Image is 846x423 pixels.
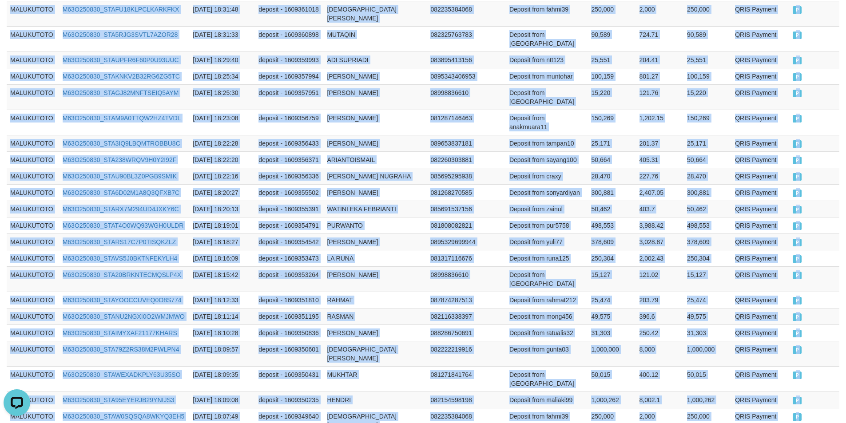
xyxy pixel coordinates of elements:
td: 085695295938 [427,168,481,184]
td: 081808082821 [427,217,481,233]
td: MALUKUTOTO [7,68,59,84]
a: M63O250830_STAYOOCCUVEQ0O8S774 [63,296,182,304]
td: 250,304 [683,250,731,266]
td: Deposit from sayang100 [506,151,588,168]
td: 082116338397 [427,308,481,324]
td: 300,881 [588,184,635,201]
td: [DATE] 18:09:35 [189,366,255,391]
td: [DATE] 18:23:08 [189,110,255,135]
td: 8,000 [636,341,684,366]
a: M63O250830_STAKNKV2B32RG6ZG5TC [63,73,180,80]
td: [DATE] 18:15:42 [189,266,255,292]
td: 08998836610 [427,84,481,110]
td: MALUKUTOTO [7,308,59,324]
td: 50,664 [588,151,635,168]
td: 28,470 [588,168,635,184]
td: 1,202.15 [636,110,684,135]
a: M63O250830_STA20BRKNTECMQSLP4X [63,271,181,278]
td: 90,589 [683,26,731,51]
td: deposit - 1609350235 [255,391,323,408]
td: HENDRI [323,391,427,408]
td: [DATE] 18:09:57 [189,341,255,366]
td: RASMAN [323,308,427,324]
td: deposit - 1609353473 [255,250,323,266]
td: 100,159 [683,68,731,84]
td: [DATE] 18:25:30 [189,84,255,110]
td: 31,303 [683,324,731,341]
td: deposit - 1609354791 [255,217,323,233]
td: 25,171 [683,135,731,151]
td: 300,881 [683,184,731,201]
td: 082260303881 [427,151,481,168]
td: QRIS Payment [731,135,789,151]
td: Deposit from yuli77 [506,233,588,250]
span: PAID [793,173,802,181]
td: Deposit from anakmuara11 [506,110,588,135]
td: MALUKUTOTO [7,233,59,250]
td: QRIS Payment [731,391,789,408]
td: 2,002.43 [636,250,684,266]
td: 724.71 [636,26,684,51]
td: [DATE] 18:20:13 [189,201,255,217]
td: [PERSON_NAME] [323,184,427,201]
td: [PERSON_NAME] [323,68,427,84]
span: PAID [793,413,802,421]
td: 49,575 [588,308,635,324]
span: PAID [793,32,802,39]
td: [DATE] 18:25:34 [189,68,255,84]
td: deposit - 1609351810 [255,292,323,308]
span: PAID [793,206,802,213]
td: WATINI EKA FEBRIANTI [323,201,427,217]
td: [DATE] 18:31:33 [189,26,255,51]
a: M63O250830_STARS17C7P0TISQKZLZ [63,238,176,245]
td: LA RUNA [323,250,427,266]
td: 150,269 [683,110,731,135]
td: MALUKUTOTO [7,84,59,110]
td: QRIS Payment [731,184,789,201]
td: deposit - 1609356371 [255,151,323,168]
td: [DATE] 18:22:28 [189,135,255,151]
td: QRIS Payment [731,84,789,110]
td: 082235384068 [427,1,481,26]
td: MALUKUTOTO [7,135,59,151]
td: 1,000,262 [683,391,731,408]
span: PAID [793,222,802,230]
td: MUKHTAR [323,366,427,391]
td: Deposit from zainul [506,201,588,217]
a: M63O250830_STAFU18KLPCLKARKFKX [63,6,179,13]
td: QRIS Payment [731,1,789,26]
td: [DATE] 18:11:14 [189,308,255,324]
td: [DATE] 18:31:48 [189,1,255,26]
td: QRIS Payment [731,292,789,308]
td: 498,553 [683,217,731,233]
td: [PERSON_NAME] [323,324,427,341]
td: 25,551 [683,51,731,68]
a: M63O250830_STAW0SQSQA8WKYQ3EH5 [63,413,185,420]
a: M63O250830_STA3IQ9LBQMTROBBU8C [63,140,180,147]
td: 49,575 [683,308,731,324]
td: 15,127 [588,266,635,292]
td: Deposit from sonyardiyan [506,184,588,201]
a: M63O250830_STA79Z2RS38M2PWLPN4 [63,346,179,353]
span: PAID [793,57,802,64]
td: deposit - 1609350601 [255,341,323,366]
td: [DATE] 18:16:09 [189,250,255,266]
td: 403.7 [636,201,684,217]
td: [DATE] 18:12:33 [189,292,255,308]
td: QRIS Payment [731,51,789,68]
span: PAID [793,6,802,14]
td: Deposit from mong456 [506,308,588,324]
td: [PERSON_NAME] [323,84,427,110]
td: [DATE] 18:29:40 [189,51,255,68]
td: PURWANTO [323,217,427,233]
a: M63O250830_STAT4O0WQ93WGH0ULDR [63,222,184,229]
td: 201.37 [636,135,684,151]
td: Deposit from fahmi39 [506,1,588,26]
td: [DATE] 18:22:20 [189,151,255,168]
td: deposit - 1609354542 [255,233,323,250]
td: QRIS Payment [731,151,789,168]
a: M63O250830_STA6D02M1A8Q3QFXB7C [63,189,180,196]
td: 50,462 [588,201,635,217]
td: 50,015 [588,366,635,391]
span: PAID [793,397,802,404]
